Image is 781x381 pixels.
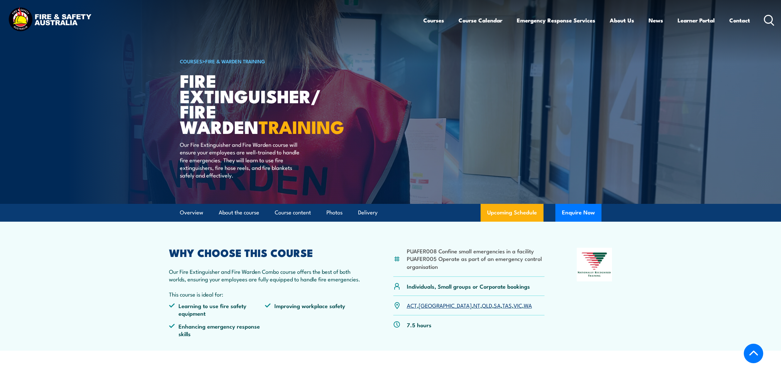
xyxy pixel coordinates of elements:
a: Contact [729,12,750,29]
p: This course is ideal for: [169,290,361,298]
p: Our Fire Extinguisher and Fire Warden Combo course offers the best of both worlds, ensuring your ... [169,268,361,283]
li: PUAFER005 Operate as part of an emergency control organisation [407,255,545,270]
a: COURSES [180,57,202,65]
a: [GEOGRAPHIC_DATA] [419,301,472,309]
p: , , , , , , , [407,302,532,309]
a: WA [524,301,532,309]
a: News [649,12,663,29]
a: Course Calendar [459,12,502,29]
p: Individuals, Small groups or Corporate bookings [407,282,530,290]
a: Course content [275,204,311,221]
a: VIC [514,301,522,309]
img: Nationally Recognised Training logo. [577,248,612,281]
h2: WHY CHOOSE THIS COURSE [169,248,361,257]
li: Improving workplace safety [265,302,361,317]
a: Overview [180,204,203,221]
li: Learning to use fire safety equipment [169,302,265,317]
a: Delivery [358,204,377,221]
li: Enhancing emergency response skills [169,322,265,338]
p: Our Fire Extinguisher and Fire Warden course will ensure your employees are well-trained to handl... [180,141,300,179]
button: Enquire Now [555,204,601,222]
a: Emergency Response Services [517,12,595,29]
a: Photos [326,204,343,221]
a: Upcoming Schedule [481,204,544,222]
h6: > [180,57,343,65]
a: Fire & Warden Training [205,57,265,65]
a: SA [494,301,501,309]
a: QLD [482,301,492,309]
a: ACT [407,301,417,309]
h1: Fire Extinguisher/ Fire Warden [180,73,343,134]
a: NT [473,301,480,309]
a: About Us [610,12,634,29]
a: Courses [423,12,444,29]
p: 7.5 hours [407,321,432,329]
a: TAS [502,301,512,309]
a: Learner Portal [678,12,715,29]
li: PUAFER008 Confine small emergencies in a facility [407,247,545,255]
a: About the course [219,204,259,221]
strong: TRAINING [259,112,344,140]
